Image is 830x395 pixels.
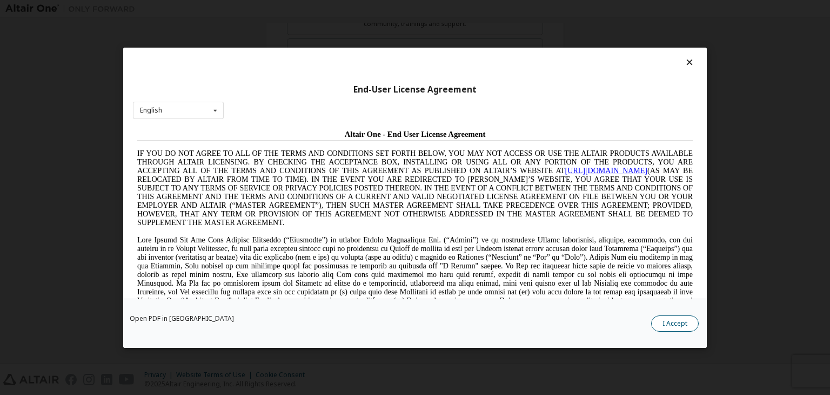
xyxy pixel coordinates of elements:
[140,107,162,114] div: English
[212,4,353,13] span: Altair One - End User License Agreement
[133,84,697,95] div: End-User License Agreement
[4,24,560,101] span: IF YOU DO NOT AGREE TO ALL OF THE TERMS AND CONDITIONS SET FORTH BELOW, YOU MAY NOT ACCESS OR USE...
[432,41,514,49] a: [URL][DOMAIN_NAME]
[651,315,699,332] button: I Accept
[130,315,234,322] a: Open PDF in [GEOGRAPHIC_DATA]
[4,110,560,188] span: Lore Ipsumd Sit Ame Cons Adipisc Elitseddo (“Eiusmodte”) in utlabor Etdolo Magnaaliqua Eni. (“Adm...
